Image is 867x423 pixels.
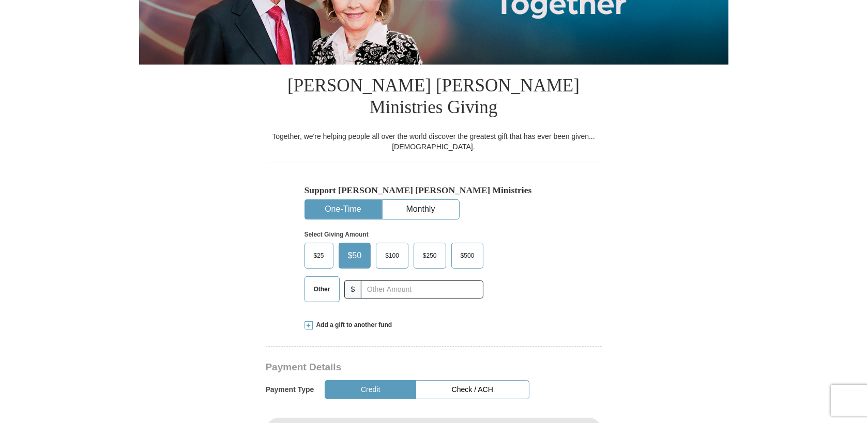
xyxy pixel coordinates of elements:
span: Add a gift to another fund [313,321,392,330]
button: Monthly [383,200,459,219]
strong: Select Giving Amount [305,231,369,238]
button: Credit [325,380,416,399]
h1: [PERSON_NAME] [PERSON_NAME] Ministries Giving [266,65,602,131]
span: $250 [418,248,442,263]
div: Together, we're helping people all over the world discover the greatest gift that has ever been g... [266,131,602,152]
span: $50 [343,248,367,263]
button: One-Time [305,200,382,219]
input: Other Amount [361,280,483,299]
h3: Payment Details [266,362,529,373]
span: $500 [455,248,480,263]
h5: Payment Type [266,385,314,394]
span: $25 [309,248,329,263]
h5: Support [PERSON_NAME] [PERSON_NAME] Ministries [305,185,563,196]
span: $ [344,280,362,299]
span: $100 [380,248,404,263]
span: Other [309,281,336,297]
button: Check / ACH [416,380,529,399]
